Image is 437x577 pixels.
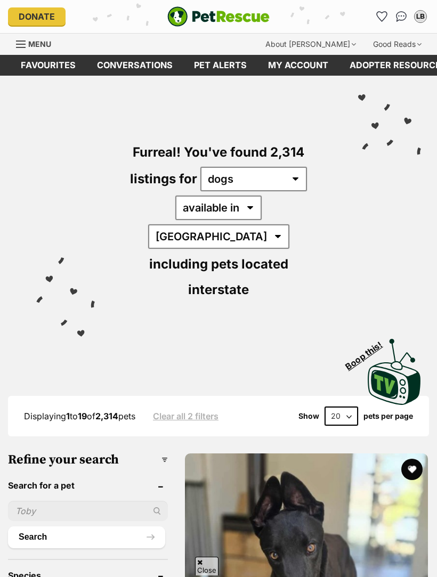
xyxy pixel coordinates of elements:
header: Search for a pet [8,481,168,490]
a: Menu [16,34,59,53]
a: Clear all 2 filters [153,411,218,421]
a: My account [257,55,339,76]
strong: 1 [66,411,70,421]
span: Furreal! You've found 2,314 listings for [130,144,304,186]
a: Pet alerts [183,55,257,76]
button: My account [412,8,429,25]
a: PetRescue [167,6,270,27]
span: Close [195,557,218,575]
a: Favourites [10,55,86,76]
strong: 2,314 [95,411,118,421]
span: Show [298,412,319,420]
a: Favourites [374,8,391,25]
span: Menu [28,39,51,48]
a: Donate [8,7,66,26]
input: Toby [8,501,168,521]
a: Boop this! [368,329,421,407]
h3: Refine your search [8,452,168,467]
div: About [PERSON_NAME] [258,34,363,55]
div: Good Reads [366,34,429,55]
ul: Account quick links [374,8,429,25]
span: Boop this! [344,333,393,371]
span: including pets located interstate [149,256,288,297]
img: logo-e224e6f780fb5917bec1dbf3a21bbac754714ae5b6737aabdf751b685950b380.svg [167,6,270,27]
strong: 19 [78,411,87,421]
a: conversations [86,55,183,76]
img: chat-41dd97257d64d25036548639549fe6c8038ab92f7586957e7f3b1b290dea8141.svg [396,11,407,22]
a: Conversations [393,8,410,25]
div: LB [415,11,426,22]
span: Displaying to of pets [24,411,135,421]
button: Search [8,526,165,548]
button: favourite [401,459,423,480]
img: PetRescue TV logo [368,339,421,405]
label: pets per page [363,412,413,420]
